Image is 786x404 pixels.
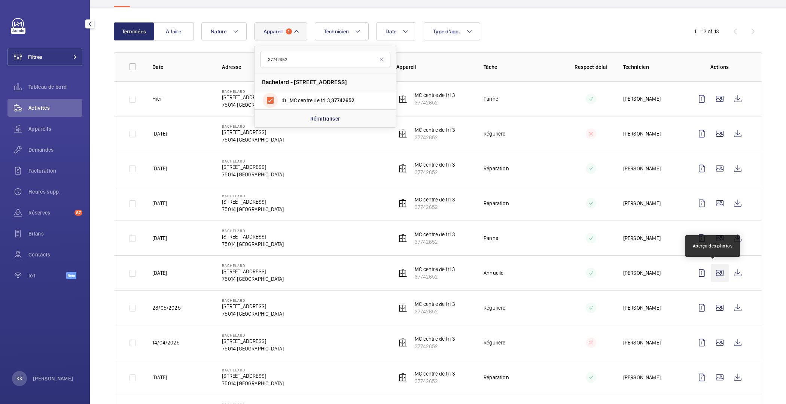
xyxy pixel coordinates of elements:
[415,377,455,385] p: 37742652
[28,272,66,279] span: IoT
[222,128,284,136] p: [STREET_ADDRESS]
[286,28,292,34] span: 1
[415,300,455,308] p: MC centre de tri 3
[331,97,354,103] span: 37742652
[415,91,455,99] p: MC centre de tri 3
[152,130,167,137] p: [DATE]
[222,63,384,71] p: Adresse
[260,52,390,67] input: Chercher par appareil ou adresse
[263,28,283,34] span: Appareil
[623,339,661,346] p: [PERSON_NAME]
[201,22,247,40] button: Nature
[415,370,455,377] p: MC centre de tri 3
[222,89,284,94] p: Bachelard
[152,269,167,277] p: [DATE]
[152,63,210,71] p: Date
[222,171,284,178] p: 75014 [GEOGRAPHIC_DATA]
[222,198,284,206] p: [STREET_ADDRESS]
[623,304,661,312] p: [PERSON_NAME]
[222,194,284,198] p: Bachelard
[693,63,747,71] p: Actions
[398,268,407,277] img: elevator.svg
[415,99,455,106] p: 37742652
[222,163,284,171] p: [STREET_ADDRESS]
[152,234,167,242] p: [DATE]
[415,161,455,168] p: MC centre de tri 3
[484,304,506,312] p: Régulière
[415,196,455,203] p: MC centre de tri 3
[222,94,284,101] p: [STREET_ADDRESS]
[28,104,82,112] span: Activités
[222,240,284,248] p: 75014 [GEOGRAPHIC_DATA]
[28,209,71,216] span: Réserves
[415,308,455,315] p: 37742652
[28,83,82,91] span: Tableau de bord
[415,238,455,246] p: 37742652
[415,126,455,134] p: MC centre de tri 3
[484,234,498,242] p: Panne
[114,22,154,40] button: Terminées
[74,210,82,216] span: 67
[623,130,661,137] p: [PERSON_NAME]
[398,129,407,138] img: elevator.svg
[623,95,661,103] p: [PERSON_NAME]
[396,63,472,71] p: Appareil
[222,233,284,240] p: [STREET_ADDRESS]
[28,125,82,133] span: Appareils
[398,234,407,243] img: elevator.svg
[211,28,227,34] span: Nature
[152,339,180,346] p: 14/04/2025
[315,22,369,40] button: Technicien
[33,375,73,382] p: [PERSON_NAME]
[386,28,396,34] span: Date
[28,167,82,174] span: Facturation
[28,53,42,61] span: Filtres
[254,22,307,40] button: Appareil1
[28,188,82,195] span: Heures supp.
[398,338,407,347] img: elevator.svg
[376,22,416,40] button: Date
[222,303,284,310] p: [STREET_ADDRESS]
[310,115,340,122] p: Réinitialiser
[262,78,347,86] span: Bachelard - [STREET_ADDRESS]
[152,374,167,381] p: [DATE]
[484,63,559,71] p: Tâche
[415,265,455,273] p: MC centre de tri 3
[152,304,181,312] p: 28/05/2025
[415,168,455,176] p: 37742652
[433,28,460,34] span: Type d'app.
[623,200,661,207] p: [PERSON_NAME]
[222,228,284,233] p: Bachelard
[398,94,407,103] img: elevator.svg
[398,303,407,312] img: elevator.svg
[222,268,284,275] p: [STREET_ADDRESS]
[484,130,506,137] p: Régulière
[415,203,455,211] p: 37742652
[28,251,82,258] span: Contacts
[324,28,349,34] span: Technicien
[424,22,480,40] button: Type d'app.
[222,298,284,303] p: Bachelard
[484,269,503,277] p: Annuelle
[222,206,284,213] p: 75014 [GEOGRAPHIC_DATA]
[290,97,377,104] span: MC centre de tri 3,
[222,159,284,163] p: Bachelard
[222,372,284,380] p: [STREET_ADDRESS]
[415,273,455,280] p: 37742652
[66,272,76,279] span: Beta
[571,63,611,71] p: Respect délai
[623,165,661,172] p: [PERSON_NAME]
[484,95,498,103] p: Panne
[152,200,167,207] p: [DATE]
[623,269,661,277] p: [PERSON_NAME]
[398,199,407,208] img: elevator.svg
[222,310,284,318] p: 75014 [GEOGRAPHIC_DATA]
[222,345,284,352] p: 75014 [GEOGRAPHIC_DATA]
[28,230,82,237] span: Bilans
[222,136,284,143] p: 75014 [GEOGRAPHIC_DATA]
[484,200,509,207] p: Réparation
[28,146,82,154] span: Demandes
[694,28,719,35] div: 1 – 13 of 13
[415,343,455,350] p: 37742652
[415,231,455,238] p: MC centre de tri 3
